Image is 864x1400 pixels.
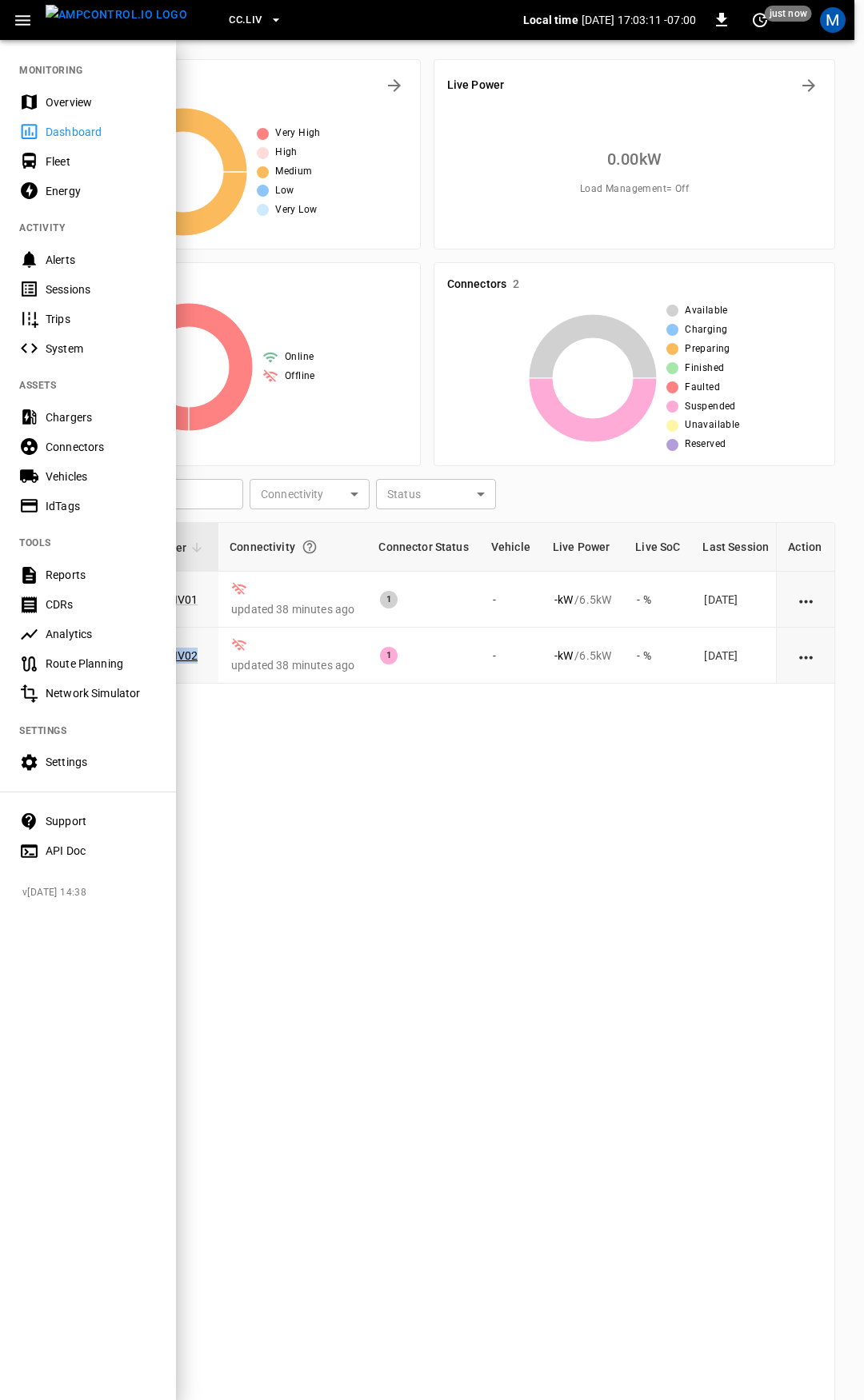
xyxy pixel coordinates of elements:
[46,124,157,140] div: Dashboard
[46,439,157,455] div: Connectors
[46,685,157,701] div: Network Simulator
[46,843,157,859] div: API Doc
[46,498,157,514] div: IdTags
[46,813,157,829] div: Support
[765,6,812,22] span: just now
[46,596,157,612] div: CDRs
[46,94,157,110] div: Overview
[46,469,157,485] div: Vehicles
[46,183,157,199] div: Energy
[46,754,157,770] div: Settings
[46,311,157,327] div: Trips
[46,656,157,672] div: Route Planning
[46,567,157,583] div: Reports
[523,12,578,28] p: Local time
[582,12,696,28] p: [DATE] 17:03:11 -07:00
[46,409,157,425] div: Chargers
[46,341,157,357] div: System
[46,626,157,642] div: Analytics
[46,281,157,297] div: Sessions
[820,7,846,33] div: profile-icon
[22,885,163,901] span: v [DATE] 14:38
[46,252,157,268] div: Alerts
[747,7,773,33] button: set refresh interval
[46,5,187,25] img: ampcontrol.io logo
[229,11,262,30] span: CC.LIV
[46,154,157,170] div: Fleet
